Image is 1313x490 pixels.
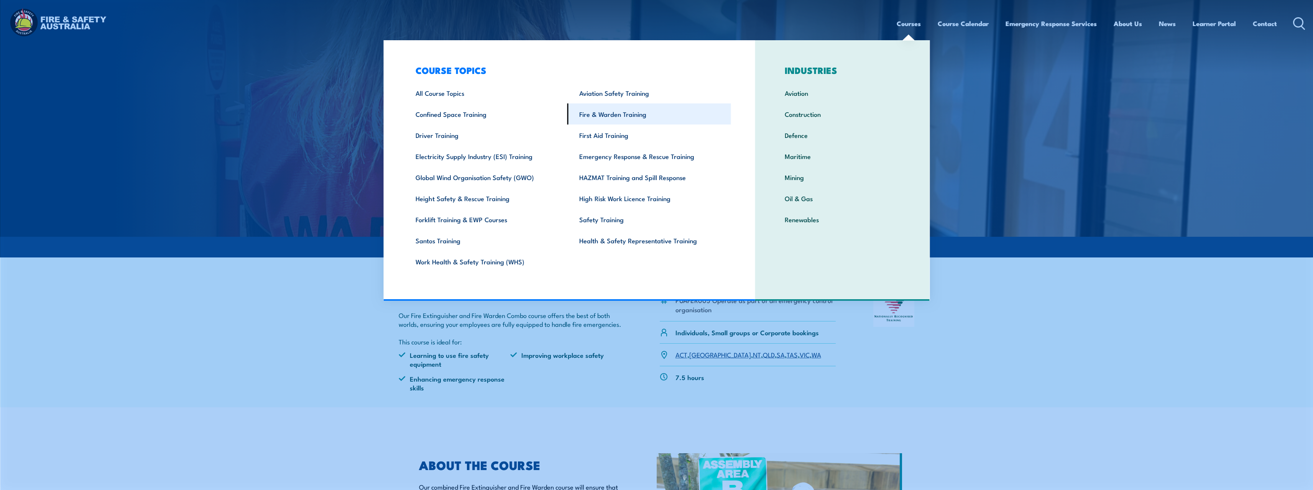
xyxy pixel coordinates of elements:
img: Nationally Recognised Training logo. [873,288,915,327]
li: Learning to use fire safety equipment [399,351,511,369]
a: Global Wind Organisation Safety (GWO) [404,167,567,188]
a: NT [753,350,761,359]
a: Confined Space Training [404,103,567,125]
h2: ABOUT THE COURSE [419,459,621,470]
a: ACT [675,350,687,359]
a: WA [812,350,821,359]
li: Enhancing emergency response skills [399,374,511,392]
p: , , , , , , , [675,350,821,359]
p: 7.5 hours [675,373,704,382]
a: Courses [897,13,921,34]
a: QLD [763,350,775,359]
a: High Risk Work Licence Training [567,188,731,209]
a: Contact [1253,13,1277,34]
a: Emergency Response Services [1006,13,1097,34]
a: All Course Topics [404,82,567,103]
li: Improving workplace safety [510,351,622,369]
a: SA [777,350,785,359]
a: Height Safety & Rescue Training [404,188,567,209]
a: Renewables [773,209,912,230]
a: First Aid Training [567,125,731,146]
a: Defence [773,125,912,146]
a: Oil & Gas [773,188,912,209]
h3: INDUSTRIES [773,65,912,75]
a: About Us [1114,13,1142,34]
a: Work Health & Safety Training (WHS) [404,251,567,272]
li: PUAFER005 Operate as part of an emergency control organisation [675,296,836,314]
a: Santos Training [404,230,567,251]
h3: COURSE TOPICS [404,65,731,75]
a: TAS [787,350,798,359]
a: Health & Safety Representative Training [567,230,731,251]
a: Driver Training [404,125,567,146]
a: Safety Training [567,209,731,230]
a: Course Calendar [938,13,989,34]
a: News [1159,13,1176,34]
a: Aviation Safety Training [567,82,731,103]
a: [GEOGRAPHIC_DATA] [689,350,751,359]
p: Our Fire Extinguisher and Fire Warden Combo course offers the best of both worlds, ensuring your ... [399,311,623,329]
a: VIC [800,350,810,359]
a: Mining [773,167,912,188]
a: Fire & Warden Training [567,103,731,125]
a: HAZMAT Training and Spill Response [567,167,731,188]
a: Maritime [773,146,912,167]
a: Construction [773,103,912,125]
a: Emergency Response & Rescue Training [567,146,731,167]
p: Individuals, Small groups or Corporate bookings [675,328,819,337]
a: Aviation [773,82,912,103]
a: Forklift Training & EWP Courses [404,209,567,230]
a: Electricity Supply Industry (ESI) Training [404,146,567,167]
a: Learner Portal [1193,13,1236,34]
p: This course is ideal for: [399,337,623,346]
